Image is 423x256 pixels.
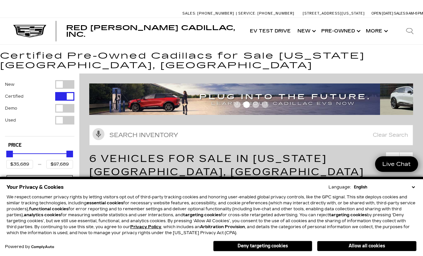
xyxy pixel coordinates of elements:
[87,201,123,205] strong: essential cookies
[328,185,351,189] div: Language:
[182,12,236,15] a: Sales: [PHONE_NUMBER]
[252,101,259,108] span: Go to slide 3
[6,151,13,157] div: Minimum Price
[6,160,33,169] input: Minimum
[303,11,365,16] a: [STREET_ADDRESS][US_STATE]
[394,11,406,16] span: Sales:
[375,156,418,172] a: Live Chat
[29,207,68,211] strong: functional cookies
[130,225,161,229] a: Privacy Policy
[243,101,250,108] span: Go to slide 2
[89,153,364,178] span: 6 Vehicles for Sale in [US_STATE][GEOGRAPHIC_DATA], [GEOGRAPHIC_DATA]
[5,80,74,136] div: Filter by Vehicle Type
[182,11,196,16] span: Sales:
[7,175,73,193] div: ModelModel
[8,142,71,148] h5: Price
[406,11,423,16] span: 9 AM-6 PM
[66,25,240,38] a: Red [PERSON_NAME] Cadillac, Inc.
[262,101,268,108] span: Go to slide 4
[257,11,294,16] span: [PHONE_NUMBER]
[24,213,61,217] strong: analytics cookies
[183,213,221,217] strong: targeting cookies
[234,101,241,108] span: Go to slide 1
[329,213,367,217] strong: targeting cookies
[371,11,393,16] span: Open [DATE]
[66,24,235,38] span: Red [PERSON_NAME] Cadillac, Inc.
[46,160,73,169] input: Maximum
[352,184,416,190] select: Language Select
[379,160,414,168] span: Live Chat
[238,11,256,16] span: Service:
[197,11,234,16] span: [PHONE_NUMBER]
[89,125,413,145] input: Search Inventory
[93,128,104,140] svg: Click to toggle on voice search
[7,182,64,192] span: Your Privacy & Cookies
[317,241,416,251] button: Allow all cookies
[31,245,54,249] a: ComplyAuto
[236,12,296,15] a: Service: [PHONE_NUMBER]
[294,18,318,44] a: New
[5,81,15,88] label: New
[213,241,312,251] button: Deny targeting cookies
[7,194,416,236] p: We respect consumer privacy rights by letting visitors opt out of third-party tracking cookies an...
[247,18,294,44] a: EV Test Drive
[89,83,380,115] img: ev-blog-post-banners4
[66,151,73,157] div: Maximum Price
[363,18,390,44] button: More
[200,225,245,229] strong: Arbitration Provision
[5,245,54,249] div: Powered by
[13,25,46,37] img: Cadillac Dark Logo with Cadillac White Text
[5,117,16,124] label: Used
[5,105,17,112] label: Demo
[6,148,73,169] div: Price
[318,18,363,44] a: Pre-Owned
[5,93,23,100] label: Certified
